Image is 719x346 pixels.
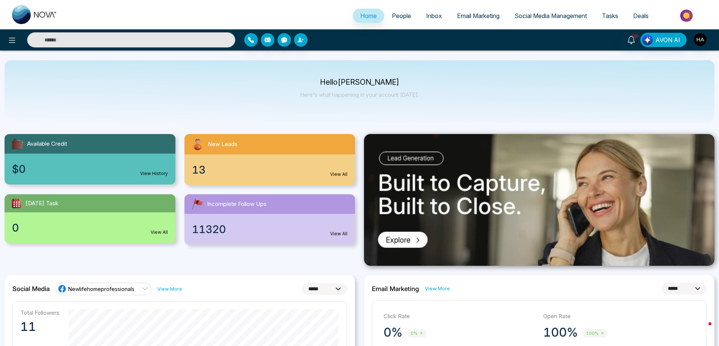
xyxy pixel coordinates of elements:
[300,91,419,98] p: Here's what happening in your account [DATE].
[190,137,205,151] img: newLeads.svg
[157,285,182,293] a: View More
[192,162,206,178] span: 13
[372,285,419,293] h2: Email Marketing
[626,9,656,23] a: Deals
[20,319,59,334] p: 11
[20,309,59,316] p: Total Followers
[180,134,360,185] a: New Leads13View All
[364,134,714,266] img: .
[207,200,267,209] span: Incomplete Follow Ups
[622,33,640,46] a: 10+
[631,33,638,40] span: 10+
[594,9,626,23] a: Tasks
[582,329,608,338] span: 100%
[693,320,711,338] iframe: Intercom live chat
[192,221,226,237] span: 11320
[640,33,687,47] button: AVON AI
[384,312,536,321] p: Click Rate
[208,140,238,149] span: New Leads
[151,229,168,236] a: View All
[543,312,695,321] p: Open Rate
[330,230,347,237] a: View All
[353,9,384,23] a: Home
[602,12,618,20] span: Tasks
[11,197,23,209] img: todayTask.svg
[694,33,707,46] img: User Avatar
[449,9,507,23] a: Email Marketing
[360,12,377,20] span: Home
[68,285,134,293] span: Newlifehomeprofessionals
[425,285,450,292] a: View More
[419,9,449,23] a: Inbox
[392,12,411,20] span: People
[543,325,578,340] p: 100%
[457,12,500,20] span: Email Marketing
[300,79,419,85] p: Hello [PERSON_NAME]
[407,329,427,338] span: 0%
[11,137,24,151] img: availableCredit.svg
[642,35,653,45] img: Lead Flow
[27,140,67,148] span: Available Credit
[633,12,649,20] span: Deals
[655,35,680,44] span: AVON AI
[12,5,57,24] img: Nova CRM Logo
[26,199,58,208] span: [DATE] Task
[180,194,360,245] a: Incomplete Follow Ups11320View All
[330,171,347,178] a: View All
[507,9,594,23] a: Social Media Management
[515,12,587,20] span: Social Media Management
[426,12,442,20] span: Inbox
[384,9,419,23] a: People
[384,325,402,340] p: 0%
[190,197,204,211] img: followUps.svg
[660,7,714,24] img: Market-place.gif
[12,220,19,236] span: 0
[12,285,50,293] h2: Social Media
[140,170,168,177] a: View History
[12,161,26,177] span: $0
